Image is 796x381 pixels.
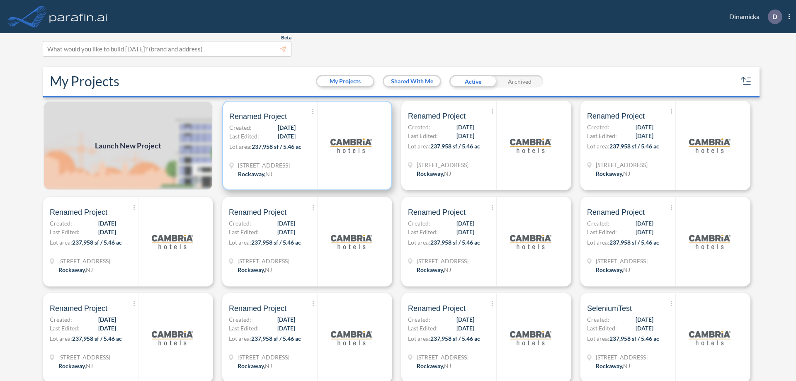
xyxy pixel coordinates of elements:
[238,257,289,265] span: 321 Mt Hope Ave
[596,362,623,369] span: Rockaway ,
[587,228,617,236] span: Last Edited:
[417,353,468,362] span: 321 Mt Hope Ave
[265,170,272,177] span: NJ
[587,324,617,332] span: Last Edited:
[50,324,80,332] span: Last Edited:
[50,219,72,228] span: Created:
[408,207,466,217] span: Renamed Project
[417,257,468,265] span: 321 Mt Hope Ave
[86,266,93,273] span: NJ
[58,362,93,370] div: Rockaway, NJ
[229,239,251,246] span: Lot area:
[444,170,451,177] span: NJ
[229,132,259,141] span: Last Edited:
[689,125,730,166] img: logo
[417,169,451,178] div: Rockaway, NJ
[623,266,630,273] span: NJ
[636,315,653,324] span: [DATE]
[98,324,116,332] span: [DATE]
[251,239,301,246] span: 237,958 sf / 5.46 ac
[587,303,632,313] span: SeleniumTest
[456,228,474,236] span: [DATE]
[331,317,372,359] img: logo
[444,266,451,273] span: NJ
[152,317,193,359] img: logo
[456,315,474,324] span: [DATE]
[152,221,193,262] img: logo
[587,143,609,150] span: Lot area:
[636,219,653,228] span: [DATE]
[444,362,451,369] span: NJ
[330,125,372,166] img: logo
[408,143,430,150] span: Lot area:
[229,123,252,132] span: Created:
[277,219,295,228] span: [DATE]
[238,170,272,178] div: Rockaway, NJ
[408,123,430,131] span: Created:
[384,76,440,86] button: Shared With Me
[689,221,730,262] img: logo
[408,111,466,121] span: Renamed Project
[456,324,474,332] span: [DATE]
[238,170,265,177] span: Rockaway ,
[229,303,286,313] span: Renamed Project
[229,324,259,332] span: Last Edited:
[587,335,609,342] span: Lot area:
[587,239,609,246] span: Lot area:
[430,335,480,342] span: 237,958 sf / 5.46 ac
[98,315,116,324] span: [DATE]
[609,335,659,342] span: 237,958 sf / 5.46 ac
[229,228,259,236] span: Last Edited:
[609,143,659,150] span: 237,958 sf / 5.46 ac
[50,315,72,324] span: Created:
[278,132,296,141] span: [DATE]
[636,228,653,236] span: [DATE]
[58,266,86,273] span: Rockaway ,
[417,362,451,370] div: Rockaway, NJ
[229,143,252,150] span: Lot area:
[50,207,107,217] span: Renamed Project
[48,8,109,25] img: logo
[609,239,659,246] span: 237,958 sf / 5.46 ac
[238,266,265,273] span: Rockaway ,
[623,362,630,369] span: NJ
[456,131,474,140] span: [DATE]
[331,221,372,262] img: logo
[417,160,468,169] span: 321 Mt Hope Ave
[587,131,617,140] span: Last Edited:
[95,140,161,151] span: Launch New Project
[587,315,609,324] span: Created:
[277,315,295,324] span: [DATE]
[98,219,116,228] span: [DATE]
[58,362,86,369] span: Rockaway ,
[430,143,480,150] span: 237,958 sf / 5.46 ac
[238,353,289,362] span: 321 Mt Hope Ave
[596,170,623,177] span: Rockaway ,
[417,266,444,273] span: Rockaway ,
[596,353,648,362] span: 321 Mt Hope Ave
[408,228,438,236] span: Last Edited:
[417,170,444,177] span: Rockaway ,
[58,265,93,274] div: Rockaway, NJ
[587,123,609,131] span: Created:
[50,303,107,313] span: Renamed Project
[72,239,122,246] span: 237,958 sf / 5.46 ac
[449,75,496,87] div: Active
[587,219,609,228] span: Created:
[229,335,251,342] span: Lot area:
[496,75,543,87] div: Archived
[408,239,430,246] span: Lot area:
[238,362,265,369] span: Rockaway ,
[596,362,630,370] div: Rockaway, NJ
[50,239,72,246] span: Lot area:
[596,266,623,273] span: Rockaway ,
[252,143,301,150] span: 237,958 sf / 5.46 ac
[58,353,110,362] span: 321 Mt Hope Ave
[277,324,295,332] span: [DATE]
[636,131,653,140] span: [DATE]
[72,335,122,342] span: 237,958 sf / 5.46 ac
[265,266,272,273] span: NJ
[229,315,251,324] span: Created:
[417,362,444,369] span: Rockaway ,
[587,111,645,121] span: Renamed Project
